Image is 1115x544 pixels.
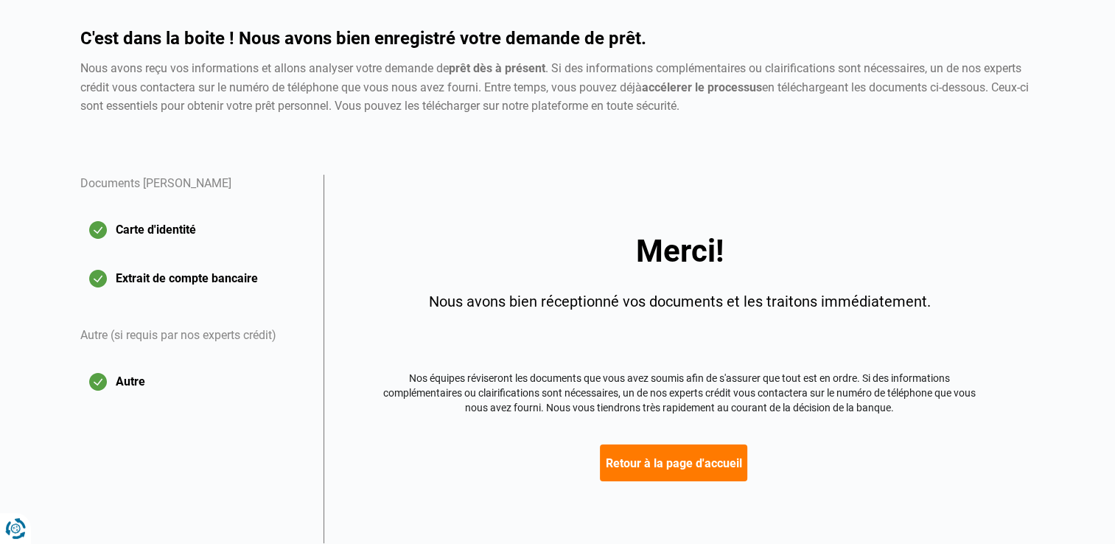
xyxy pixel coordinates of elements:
button: Carte d'identité [80,212,306,248]
div: Autre (si requis par nos experts crédit) [80,309,306,363]
h1: C'est dans la boite ! Nous avons bien enregistré votre demande de prêt. [80,29,1035,47]
button: Extrait de compte bancaire [80,260,306,297]
div: Nous avons reçu vos informations et allons analyser votre demande de . Si des informations complé... [80,59,1035,116]
div: Merci! [381,236,978,267]
strong: prêt dès à présent [449,61,545,75]
div: Nos équipes réviseront les documents que vous avez soumis afin de s'assurer que tout est en ordre... [381,372,978,415]
strong: accélerer le processus [642,80,762,94]
button: Autre [80,363,306,400]
div: Nous avons bien réceptionné vos documents et les traitons immédiatement. [381,290,978,313]
div: Documents [PERSON_NAME] [80,175,306,212]
button: Retour à la page d'accueil [600,444,747,481]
